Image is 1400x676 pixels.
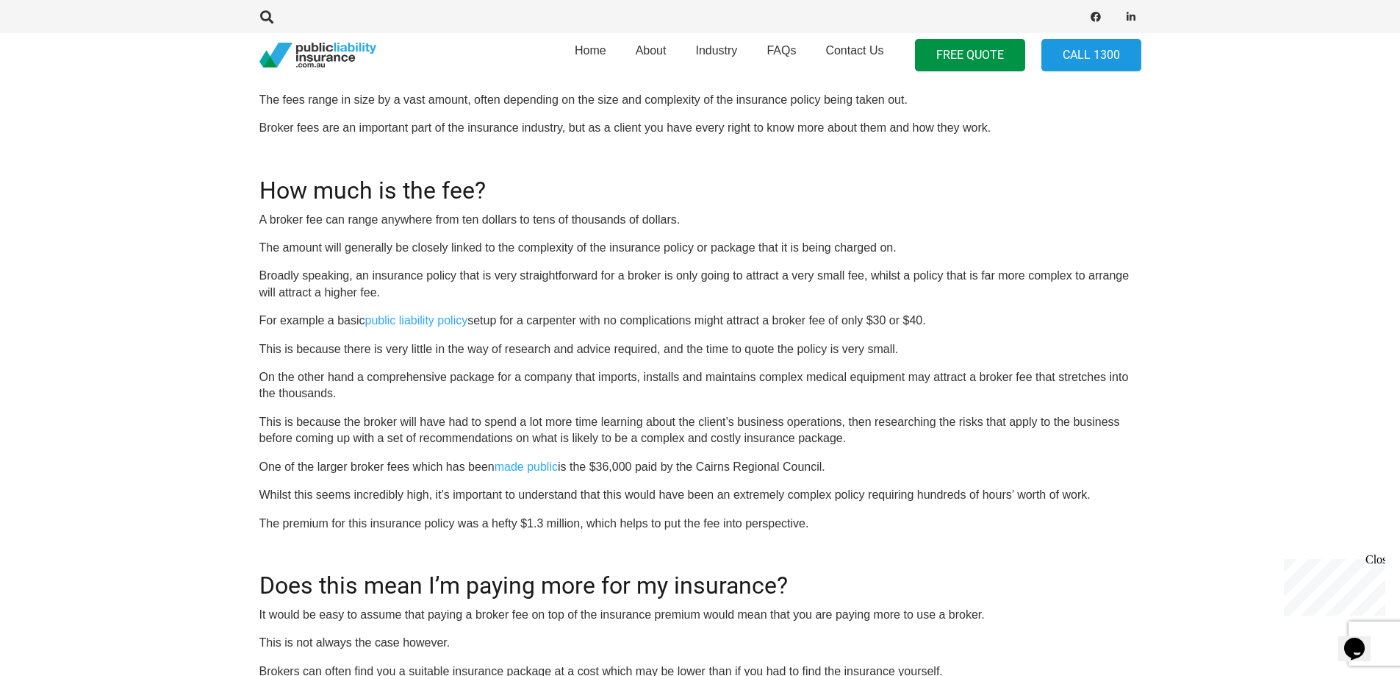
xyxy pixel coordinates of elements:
[681,29,752,82] a: Industry
[1278,553,1385,616] iframe: chat widget
[560,29,621,82] a: Home
[259,313,1141,329] p: For example a basic setup for a carpenter with no complications might attract a broker fee of onl...
[6,6,101,107] div: Chat live with an agent now!Close
[259,43,376,68] a: pli_logotransparent
[259,459,1141,475] p: One of the larger broker fees which has been is the $36,000 paid by the Cairns Regional Council.
[259,487,1141,503] p: Whilst this seems incredibly high, it’s important to understand that this would have been an extr...
[259,341,1141,357] p: This is because there is very little in the way of research and advice required, and the time to ...
[259,159,1141,204] h2: How much is the fee?
[636,44,667,57] span: About
[811,29,898,82] a: Contact Us
[695,44,737,57] span: Industry
[259,607,1141,623] p: It would be easy to assume that paying a broker fee on top of the insurance premium would mean th...
[259,414,1141,447] p: This is because the broker will have had to spend a lot more time learning about the client’s bus...
[1085,7,1106,27] a: Facebook
[1041,39,1141,72] a: Call 1300
[495,460,558,473] a: made public
[575,44,606,57] span: Home
[259,240,1141,256] p: The amount will generally be closely linked to the complexity of the insurance policy or package ...
[1121,7,1141,27] a: LinkedIn
[259,516,1141,532] p: The premium for this insurance policy was a hefty $1.3 million, which helps to put the fee into p...
[259,212,1141,228] p: A broker fee can range anywhere from ten dollars to tens of thousands of dollars.
[259,554,1141,599] h2: Does this mean I’m paying more for my insurance?
[621,29,681,82] a: About
[365,314,468,327] a: public liability policy
[915,39,1025,72] a: FREE QUOTE
[825,44,883,57] span: Contact Us
[1338,617,1385,661] iframe: chat widget
[259,120,1141,136] p: Broker fees are an important part of the insurance industry, but as a client you have every right...
[767,44,796,57] span: FAQs
[253,10,282,24] a: Search
[752,29,811,82] a: FAQs
[259,635,1141,651] p: This is not always the case however.
[259,369,1141,402] p: On the other hand a comprehensive package for a company that imports, installs and maintains comp...
[259,268,1141,301] p: Broadly speaking, an insurance policy that is very straightforward for a broker is only going to ...
[259,92,1141,108] p: The fees range in size by a vast amount, often depending on the size and complexity of the insura...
